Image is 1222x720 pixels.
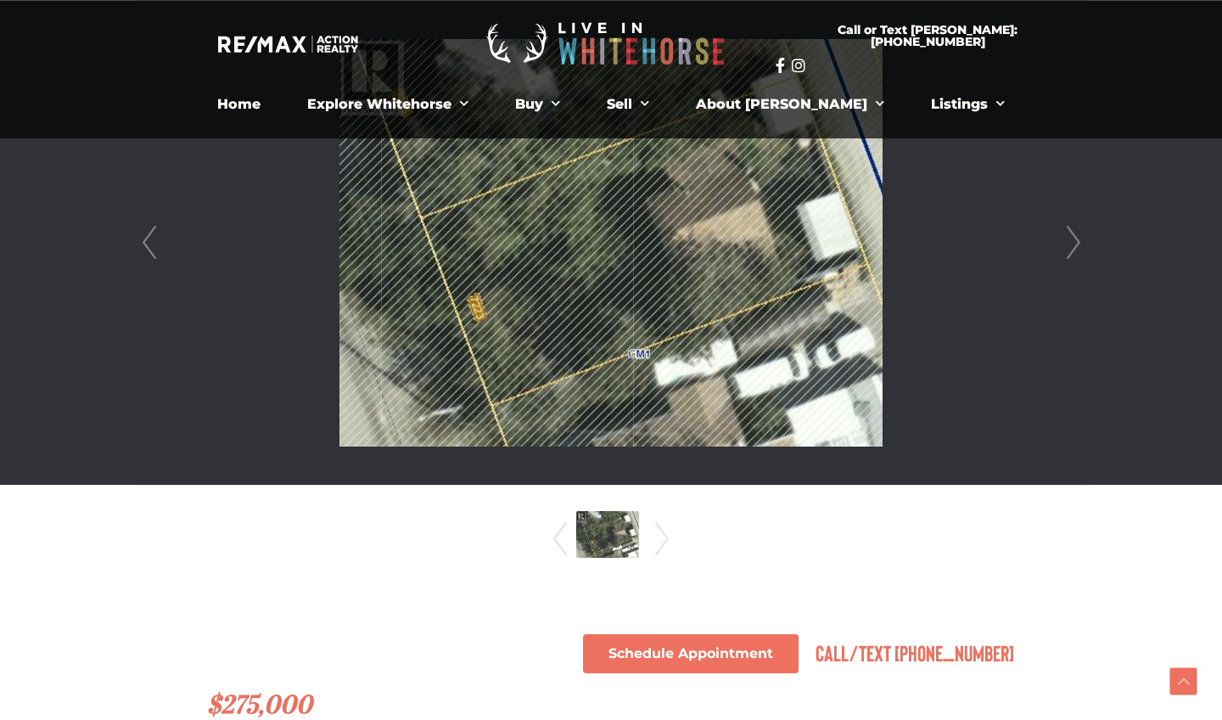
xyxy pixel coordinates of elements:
[683,87,897,121] a: About [PERSON_NAME]
[137,1,162,485] a: Prev
[294,87,481,121] a: Explore Whitehorse
[205,87,273,121] a: Home
[649,505,675,573] a: Next
[776,14,1079,58] a: Call or Text [PERSON_NAME]: [PHONE_NUMBER]
[339,39,883,447] img: 7223 7th Avenue, Whitehorse, Yukon Y1A 1R8 - Photo 1 - 16754
[208,690,1014,718] h2: $275,000
[576,510,639,560] img: Property-28763983-Photo-1.jpg
[918,87,1017,121] a: Listings
[583,634,799,673] a: Schedule Appointment
[594,87,662,121] a: Sell
[1061,1,1086,485] a: Next
[816,639,1014,666] span: Call/Text [PHONE_NUMBER]
[608,647,773,661] span: Schedule Appointment
[144,87,1078,121] nav: Menu
[796,24,1059,48] span: Call or Text [PERSON_NAME]: [PHONE_NUMBER]
[502,87,573,121] a: Buy
[547,505,573,573] a: Prev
